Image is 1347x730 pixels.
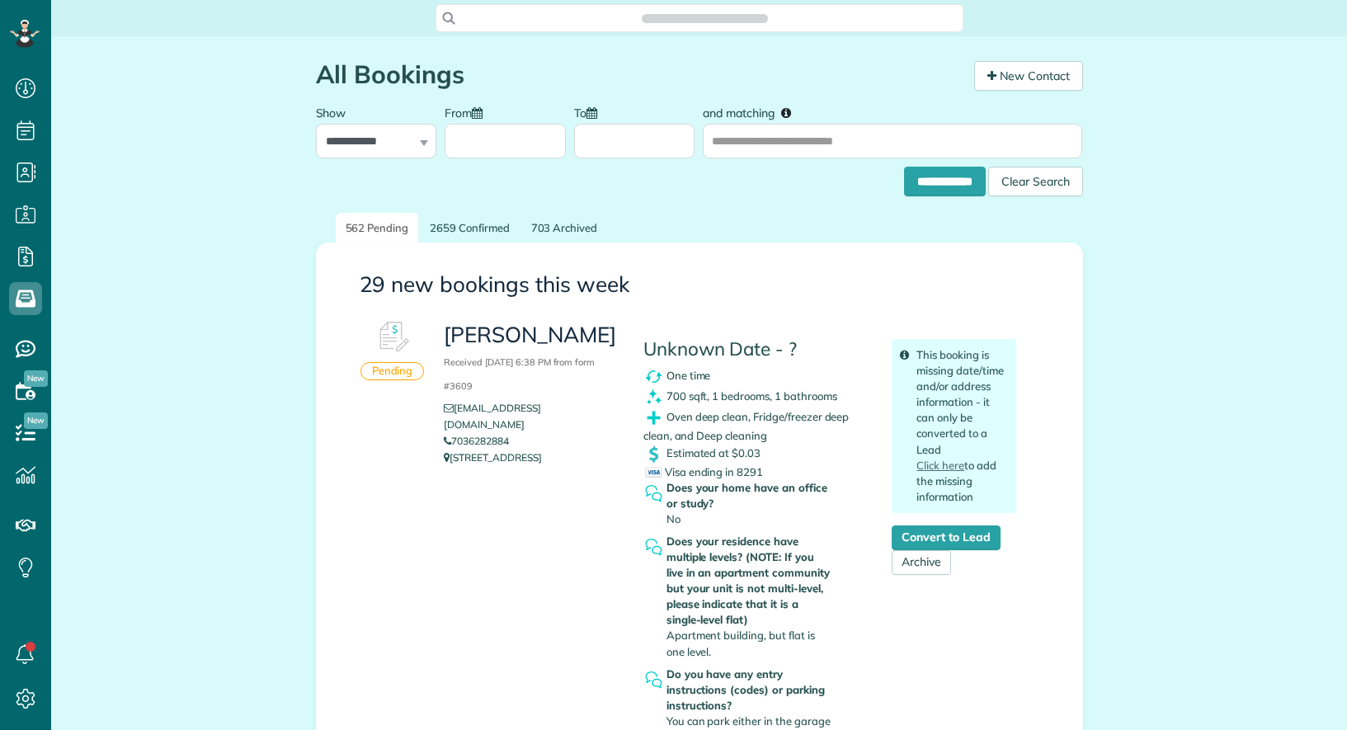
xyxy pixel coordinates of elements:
p: [STREET_ADDRESS] [444,450,618,466]
img: question_symbol_icon-fa7b350da2b2fea416cef77984ae4cf4944ea5ab9e3d5925827a5d6b7129d3f6.png [643,537,664,558]
h3: 29 new bookings this week [360,273,1039,297]
label: To [574,97,605,127]
span: One time [666,369,711,382]
h4: Unknown Date - ? [643,339,868,360]
span: New [24,412,48,429]
a: 2659 Confirmed [420,213,519,243]
strong: Does your residence have multiple levels? (NOTE: If you live in an apartment community but your u... [666,534,833,628]
img: extras_symbol_icon-f5f8d448bd4f6d592c0b405ff41d4b7d97c126065408080e4130a9468bdbe444.png [643,407,664,428]
strong: Do you have any entry instructions (codes) or parking instructions? [666,666,833,714]
img: question_symbol_icon-fa7b350da2b2fea416cef77984ae4cf4944ea5ab9e3d5925827a5d6b7129d3f6.png [643,483,664,504]
img: Booking #596166 [368,313,417,362]
img: clean_symbol_icon-dd072f8366c07ea3eb8378bb991ecd12595f4b76d916a6f83395f9468ae6ecae.png [643,387,664,407]
span: Estimated at $0.03 [666,446,761,459]
a: 562 Pending [336,213,419,243]
img: recurrence_symbol_icon-7cc721a9f4fb8f7b0289d3d97f09a2e367b638918f1a67e51b1e7d8abe5fb8d8.png [643,366,664,387]
a: 703 Archived [521,213,608,243]
span: Apartment building, but flat is one level. [666,629,815,657]
label: From [445,97,491,127]
div: Pending [360,362,425,380]
small: Received [DATE] 6:38 PM from form #3609 [444,356,595,392]
a: Click here [916,459,964,472]
span: Oven deep clean, Fridge/freezer deep clean, and Deep cleaning [643,410,850,442]
span: Visa ending in 8291 [645,465,763,478]
a: Archive [892,550,951,575]
img: question_symbol_icon-fa7b350da2b2fea416cef77984ae4cf4944ea5ab9e3d5925827a5d6b7129d3f6.png [643,670,664,690]
label: and matching [703,97,803,127]
img: dollar_symbol_icon-bd8a6898b2649ec353a9eba708ae97d8d7348bddd7d2aed9b7e4bf5abd9f4af5.png [643,444,664,464]
a: 7036282884 [444,435,509,447]
strong: Does your home have an office or study? [666,480,833,511]
a: [EMAIL_ADDRESS][DOMAIN_NAME] [444,402,540,431]
a: Clear Search [988,169,1083,182]
span: 700 sqft, 1 bedrooms, 1 bathrooms [666,389,837,403]
h3: [PERSON_NAME] [444,323,618,394]
h1: All Bookings [316,61,962,88]
div: This booking is missing date/time and/or address information - it can only be converted to a Lead... [892,339,1016,513]
span: Search ZenMaid… [658,10,751,26]
span: New [24,370,48,387]
a: Convert to Lead [892,525,1000,550]
span: No [666,512,681,525]
a: New Contact [974,61,1083,91]
div: Clear Search [988,167,1083,196]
